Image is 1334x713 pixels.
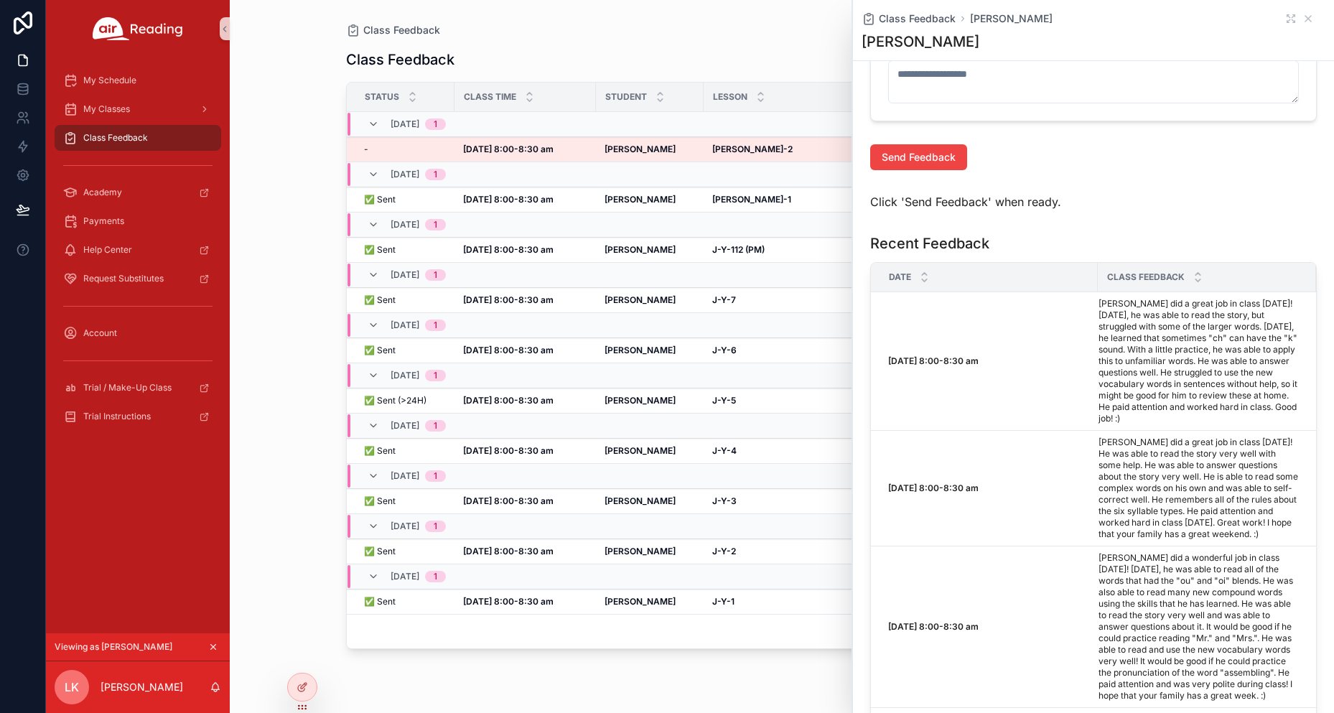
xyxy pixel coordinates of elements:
a: ✅ Sent [364,445,446,457]
a: [DATE] 8:00-8:30 am [463,495,587,507]
a: J-Y-6 [712,345,905,356]
div: 1 [434,370,437,381]
div: 1 [434,571,437,582]
span: [DATE] [391,521,419,532]
span: ✅ Sent [364,294,396,306]
a: [PERSON_NAME] [605,194,695,205]
a: J-Y-1 [712,596,905,607]
a: ✅ Sent [364,294,446,306]
span: [DATE] [391,571,419,582]
span: [DATE] [391,420,419,432]
strong: [DATE] 8:00-8:30 am [888,621,979,632]
span: [DATE] [391,219,419,230]
a: [PERSON_NAME] [605,294,695,306]
strong: [DATE] 8:00-8:30 am [463,294,554,305]
span: - [364,144,368,155]
strong: J-Y-1 [712,596,734,607]
span: My Schedule [83,75,136,86]
a: [DATE] 8:00-8:30 am [463,244,587,256]
a: Account [55,320,221,346]
strong: J-Y-5 [712,395,736,406]
span: [DATE] [391,118,419,130]
strong: [DATE] 8:00-8:30 am [463,596,554,607]
span: Request Substitutes [83,273,164,284]
a: [PERSON_NAME] [605,244,695,256]
p: [PERSON_NAME] [101,680,183,694]
a: [PERSON_NAME] [605,395,695,406]
a: Class Feedback [862,11,956,26]
span: Class Feedback [363,23,440,37]
div: 1 [434,269,437,281]
a: My Schedule [55,67,221,93]
strong: J-Y-112 (PM) [712,244,765,255]
a: ✅ Sent [364,244,446,256]
strong: J-Y-2 [712,546,736,556]
span: Class Feedback [1107,271,1185,283]
strong: [DATE] 8:00-8:30 am [888,483,979,493]
a: [DATE] 8:00-8:30 am [463,445,587,457]
h1: [PERSON_NAME] [862,32,979,52]
a: - [364,144,446,155]
a: ✅ Sent (>24H) [364,395,446,406]
span: Lesson [713,91,747,103]
div: 1 [434,219,437,230]
strong: [DATE] 8:00-8:30 am [463,194,554,205]
span: [PERSON_NAME] did a great job in class [DATE]! He was able to read the story very well with some ... [1099,437,1300,539]
a: [DATE] 8:00-8:30 am [463,596,587,607]
span: Status [365,91,399,103]
span: Send Feedback [882,150,956,164]
h1: Recent Feedback [870,233,989,253]
div: 1 [434,470,437,482]
span: ✅ Sent [364,244,396,256]
span: Academy [83,187,122,198]
div: 1 [434,420,437,432]
span: Class Feedback [879,11,956,26]
span: Help Center [83,244,132,256]
span: Trial / Make-Up Class [83,382,172,393]
strong: [DATE] 8:00-8:30 am [463,395,554,406]
strong: [PERSON_NAME] [605,596,676,607]
a: [DATE] 8:00-8:30 am [463,144,587,155]
strong: [PERSON_NAME]-1 [712,194,791,205]
a: [PERSON_NAME]-1 [712,194,905,205]
span: [PERSON_NAME] did a great job in class [DATE]! [DATE], he was able to read the story, but struggl... [1099,298,1300,424]
a: [DATE] 8:00-8:30 am [463,294,587,306]
a: Academy [55,180,221,205]
strong: [DATE] 8:00-8:30 am [463,345,554,355]
strong: J-Y-4 [712,445,737,456]
strong: [PERSON_NAME] [605,144,676,154]
strong: [PERSON_NAME] [605,546,676,556]
strong: [PERSON_NAME] [605,495,676,506]
span: [PERSON_NAME] did a wonderful job in class [DATE]! [DATE], he was able to read all of the words t... [1099,552,1295,701]
a: [DATE] 8:00-8:30 am [463,395,587,406]
span: [DATE] [391,370,419,381]
a: [PERSON_NAME] [605,345,695,356]
a: [PERSON_NAME] [970,11,1053,26]
span: ✅ Sent [364,596,396,607]
strong: [PERSON_NAME] [605,244,676,255]
a: J-Y-2 [712,546,905,557]
span: Trial Instructions [83,411,151,422]
a: Help Center [55,237,221,263]
span: My Classes [83,103,130,115]
a: Request Substitutes [55,266,221,292]
a: J-Y-112 (PM) [712,244,905,256]
a: J-Y-5 [712,395,905,406]
span: ✅ Sent [364,546,396,557]
a: ✅ Sent [364,495,446,507]
span: [DATE] [391,169,419,180]
div: 1 [434,521,437,532]
a: [PERSON_NAME] [605,445,695,457]
strong: [DATE] 8:00-8:30 am [463,244,554,255]
a: ✅ Sent [364,546,446,557]
div: 1 [434,169,437,180]
div: scrollable content [46,57,230,448]
strong: [DATE] 8:00-8:30 am [463,445,554,456]
img: App logo [93,17,183,40]
strong: [PERSON_NAME] [605,395,676,406]
a: [DATE] 8:00-8:30 am [463,345,587,356]
a: My Classes [55,96,221,122]
strong: [DATE] 8:00-8:30 am [463,546,554,556]
span: ✅ Sent [364,345,396,356]
span: ✅ Sent [364,445,396,457]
